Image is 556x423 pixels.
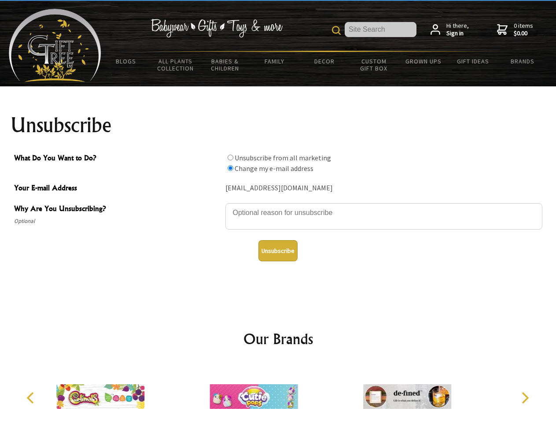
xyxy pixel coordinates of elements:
[228,165,233,171] input: What Do You Want to Do?
[101,52,151,70] a: BLOGS
[235,164,313,173] label: Change my e-mail address
[151,19,283,37] img: Babywear - Gifts - Toys & more
[498,52,548,70] a: Brands
[151,52,201,78] a: All Plants Collection
[431,22,469,37] a: Hi there,Sign in
[448,52,498,70] a: Gift Ideas
[258,240,298,261] button: Unsubscribe
[349,52,399,78] a: Custom Gift Box
[250,52,300,70] a: Family
[22,388,41,408] button: Previous
[514,30,533,37] strong: $0.00
[14,216,221,226] span: Optional
[18,328,539,349] h2: Our Brands
[515,388,534,408] button: Next
[514,22,533,37] span: 0 items
[14,203,221,216] span: Why Are You Unsubscribing?
[446,22,469,37] span: Hi there,
[225,182,542,195] div: [EMAIL_ADDRESS][DOMAIN_NAME]
[299,52,349,70] a: Decor
[446,30,469,37] strong: Sign in
[200,52,250,78] a: Babies & Children
[9,9,101,82] img: Babyware - Gifts - Toys and more...
[228,155,233,160] input: What Do You Want to Do?
[14,152,221,165] span: What Do You Want to Do?
[11,115,546,136] h1: Unsubscribe
[398,52,448,70] a: Grown Ups
[332,26,341,35] img: product search
[235,153,331,162] label: Unsubscribe from all marketing
[225,203,542,230] textarea: Why Are You Unsubscribing?
[497,22,533,37] a: 0 items$0.00
[345,22,416,37] input: Site Search
[14,182,221,195] span: Your E-mail Address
